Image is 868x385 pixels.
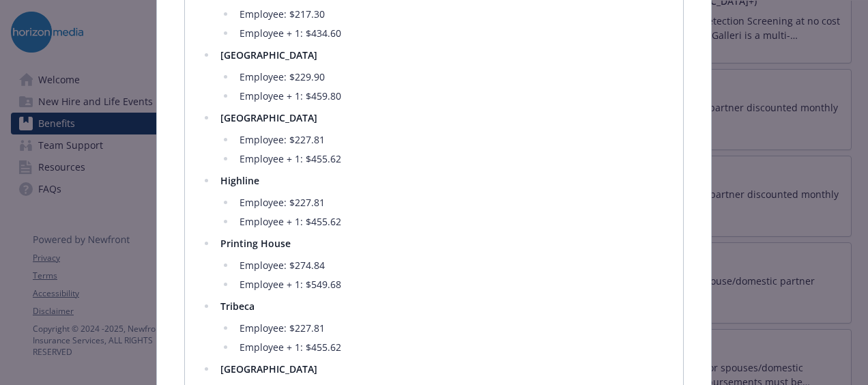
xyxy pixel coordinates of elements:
[235,151,667,167] li: Employee + 1: $455.62
[235,132,667,148] li: Employee: $227.81
[220,362,317,375] strong: [GEOGRAPHIC_DATA]
[220,237,291,250] strong: Printing House
[235,257,667,274] li: Employee: $274.84
[220,48,317,61] strong: [GEOGRAPHIC_DATA]
[235,195,667,211] li: Employee: $227.81
[220,111,317,124] strong: [GEOGRAPHIC_DATA]
[235,214,667,230] li: Employee + 1: $455.62
[235,6,667,23] li: Employee: $217.30
[235,320,667,337] li: Employee: $227.81
[220,300,255,313] strong: Tribeca
[235,25,667,42] li: Employee + 1: $434.60
[235,69,667,85] li: Employee: $229.90
[235,88,667,104] li: Employee + 1: $459.80
[220,174,259,187] strong: Highline
[235,276,667,293] li: Employee + 1: $549.68
[235,339,667,356] li: Employee + 1: $455.62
